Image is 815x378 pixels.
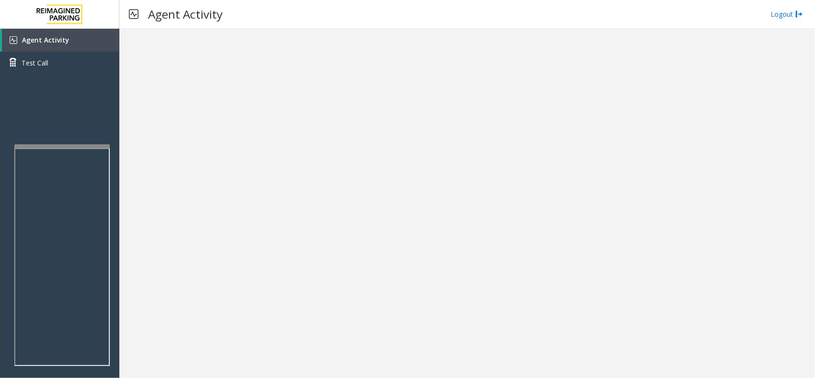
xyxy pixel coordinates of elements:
[771,9,803,19] a: Logout
[10,36,17,44] img: 'icon'
[143,2,227,26] h3: Agent Activity
[795,9,803,19] img: logout
[22,35,69,44] span: Agent Activity
[21,58,48,68] span: Test Call
[2,29,119,52] a: Agent Activity
[129,2,138,26] img: pageIcon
